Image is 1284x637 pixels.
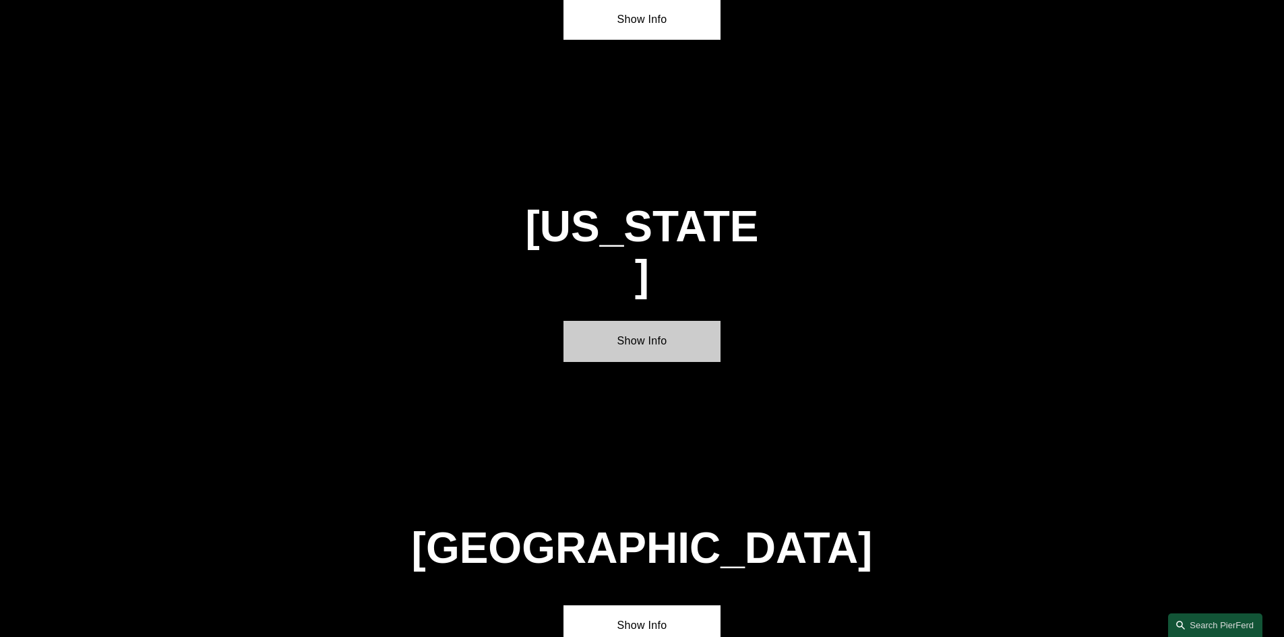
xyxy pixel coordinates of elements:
a: Search this site [1168,613,1262,637]
a: Show Info [563,321,721,361]
h1: [US_STATE] [524,202,760,301]
h1: [GEOGRAPHIC_DATA] [406,524,878,573]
